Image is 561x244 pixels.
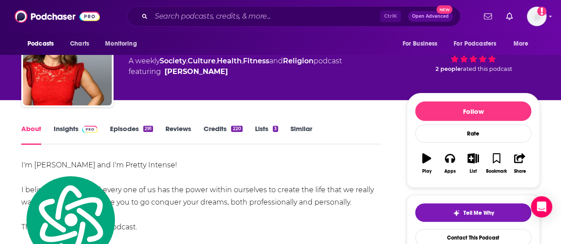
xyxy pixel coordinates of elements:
[186,57,188,65] span: ,
[463,209,494,217] span: Tell Me Why
[54,124,98,145] a: InsightsPodchaser Pro
[527,7,546,26] img: User Profile
[129,66,342,77] span: featuring
[480,9,495,24] a: Show notifications dropdown
[422,169,432,174] div: Play
[486,169,507,174] div: Bookmark
[82,126,98,133] img: Podchaser Pro
[129,56,342,77] div: A weekly podcast
[27,38,54,50] span: Podcasts
[110,124,153,145] a: Episodes291
[273,126,278,132] div: 3
[444,169,456,174] div: Apps
[283,57,314,65] a: Religion
[537,7,546,16] svg: Add a profile image
[21,35,65,52] button: open menu
[508,147,531,179] button: Share
[461,66,512,72] span: rated this podcast
[290,124,312,145] a: Similar
[143,126,153,132] div: 291
[485,147,508,179] button: Bookmark
[165,124,191,145] a: Reviews
[436,5,452,14] span: New
[470,169,477,174] div: List
[160,57,186,65] a: Society
[64,35,94,52] a: Charts
[415,101,531,121] button: Follow
[502,9,516,24] a: Show notifications dropdown
[408,11,453,22] button: Open AdvancedNew
[217,57,242,65] a: Health
[105,38,137,50] span: Monitoring
[453,209,460,217] img: tell me why sparkle
[454,38,496,50] span: For Podcasters
[415,203,531,222] button: tell me why sparkleTell Me Why
[514,169,526,174] div: Share
[402,38,437,50] span: For Business
[396,35,448,52] button: open menu
[507,35,540,52] button: open menu
[231,126,242,132] div: 220
[151,9,380,23] input: Search podcasts, credits, & more...
[462,147,485,179] button: List
[412,14,449,19] span: Open Advanced
[242,57,243,65] span: ,
[269,57,283,65] span: and
[21,124,41,145] a: About
[415,147,438,179] button: Play
[448,35,509,52] button: open menu
[15,8,100,25] img: Podchaser - Follow, Share and Rate Podcasts
[415,124,531,143] div: Rate
[23,17,112,105] img: Danica Patrick Pretty Intense Podcast
[188,57,216,65] a: Culture
[216,57,217,65] span: ,
[514,38,529,50] span: More
[527,7,546,26] span: Logged in as Ashley_Beenen
[255,124,278,145] a: Lists3
[243,57,269,65] a: Fitness
[165,66,228,77] a: Danica Patrick
[527,7,546,26] button: Show profile menu
[531,196,552,217] div: Open Intercom Messenger
[438,147,461,179] button: Apps
[435,66,461,72] span: 2 people
[127,6,460,27] div: Search podcasts, credits, & more...
[204,124,242,145] a: Credits220
[70,38,89,50] span: Charts
[380,11,401,22] span: Ctrl K
[99,35,148,52] button: open menu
